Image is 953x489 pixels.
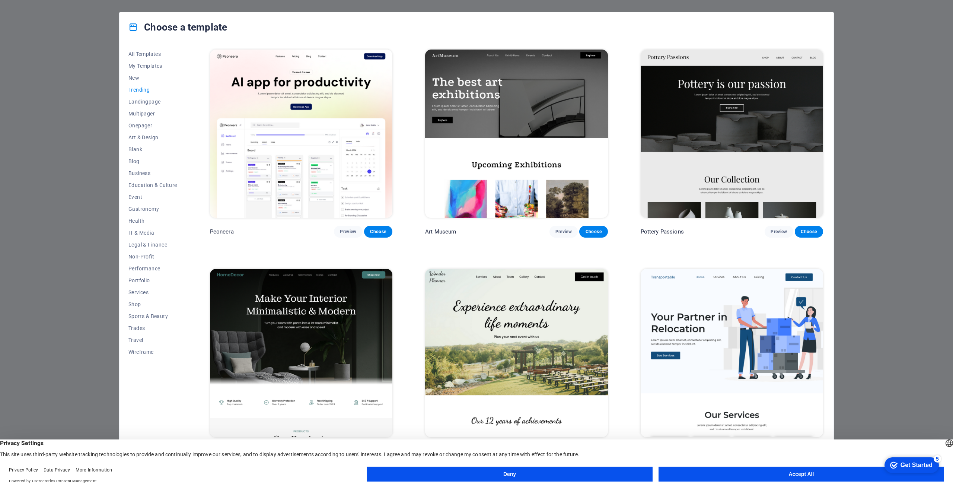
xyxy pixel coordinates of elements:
img: Wonder Planner [425,269,608,437]
span: Legal & Finance [128,242,177,248]
span: My Templates [128,63,177,69]
span: Blank [128,146,177,152]
p: Peoneera [210,228,234,235]
span: Non-Profit [128,254,177,260]
span: Choose [370,229,386,235]
span: Landingpage [128,99,177,105]
button: Legal & Finance [128,239,177,251]
button: Shop [128,298,177,310]
h4: Choose a template [128,21,227,33]
button: New [128,72,177,84]
span: Sports & Beauty [128,313,177,319]
button: Preview [334,226,362,238]
button: Multipager [128,108,177,120]
span: Health [128,218,177,224]
button: Portfolio [128,274,177,286]
button: Landingpage [128,96,177,108]
span: Services [128,289,177,295]
span: Trending [128,87,177,93]
span: Education & Culture [128,182,177,188]
span: Choose [585,229,602,235]
span: Choose [801,229,817,235]
span: Shop [128,301,177,307]
button: All Templates [128,48,177,60]
span: Performance [128,266,177,272]
button: Sports & Beauty [128,310,177,322]
button: Services [128,286,177,298]
button: Travel [128,334,177,346]
span: All Templates [128,51,177,57]
div: Get Started 5 items remaining, 0% complete [6,4,60,19]
span: Portfolio [128,277,177,283]
button: Onepager [128,120,177,131]
button: Trending [128,84,177,96]
span: Business [128,170,177,176]
div: 5 [55,1,63,9]
button: Preview [765,226,793,238]
img: Peoneera [210,50,392,218]
button: Choose [364,226,392,238]
span: Preview [771,229,787,235]
span: Art & Design [128,134,177,140]
img: Art Museum [425,50,608,218]
button: IT & Media [128,227,177,239]
p: Pottery Passions [641,228,684,235]
img: Pottery Passions [641,50,823,218]
span: Preview [340,229,356,235]
button: Trades [128,322,177,334]
span: New [128,75,177,81]
span: Multipager [128,111,177,117]
button: Blog [128,155,177,167]
button: Blank [128,143,177,155]
img: Home Decor [210,269,392,437]
span: Trades [128,325,177,331]
button: My Templates [128,60,177,72]
p: Art Museum [425,228,456,235]
button: Choose [795,226,823,238]
span: IT & Media [128,230,177,236]
span: Wireframe [128,349,177,355]
span: Preview [555,229,572,235]
button: Gastronomy [128,203,177,215]
button: Event [128,191,177,203]
span: Blog [128,158,177,164]
img: Transportable [641,269,823,437]
button: Wireframe [128,346,177,358]
button: Preview [549,226,578,238]
span: Gastronomy [128,206,177,212]
button: Non-Profit [128,251,177,263]
div: Get Started [22,8,54,15]
button: Education & Culture [128,179,177,191]
button: Health [128,215,177,227]
button: Art & Design [128,131,177,143]
span: Event [128,194,177,200]
button: Choose [579,226,608,238]
span: Onepager [128,123,177,128]
button: Performance [128,263,177,274]
button: Business [128,167,177,179]
span: Travel [128,337,177,343]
